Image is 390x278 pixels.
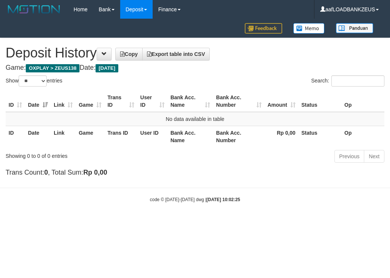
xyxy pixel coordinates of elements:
select: Showentries [19,75,47,87]
th: Bank Acc. Name: activate to sort column ascending [168,91,213,112]
input: Search: [331,75,384,87]
th: Op [341,91,384,112]
th: Game [76,126,104,147]
th: Bank Acc. Number [213,126,264,147]
span: [DATE] [96,64,118,72]
th: ID [6,126,25,147]
h4: Game: Date: [6,64,384,72]
th: Bank Acc. Number: activate to sort column ascending [213,91,264,112]
th: Amount: activate to sort column ascending [265,91,299,112]
th: Status [299,91,341,112]
strong: [DATE] 10:02:25 [206,197,240,202]
th: Game: activate to sort column ascending [76,91,104,112]
strong: Rp 0,00 [83,169,107,176]
label: Show entries [6,75,62,87]
th: ID: activate to sort column ascending [6,91,25,112]
span: Export table into CSV [147,51,205,57]
span: Copy [120,51,138,57]
th: Date: activate to sort column ascending [25,91,51,112]
a: Copy [115,48,143,60]
th: Link [51,126,76,147]
th: User ID [137,126,168,147]
th: User ID: activate to sort column ascending [137,91,168,112]
a: Previous [334,150,364,163]
th: Status [299,126,341,147]
small: code © [DATE]-[DATE] dwg | [150,197,240,202]
strong: 0 [44,169,48,176]
th: Bank Acc. Name [168,126,213,147]
a: Next [364,150,384,163]
th: Trans ID: activate to sort column ascending [104,91,137,112]
img: Button%20Memo.svg [293,23,325,34]
a: Export table into CSV [142,48,210,60]
h1: Deposit History [6,46,384,60]
th: Trans ID [104,126,137,147]
div: Showing 0 to 0 of 0 entries [6,149,157,160]
strong: Rp 0,00 [277,130,296,136]
h4: Trans Count: , Total Sum: [6,169,384,177]
label: Search: [311,75,384,87]
th: Date [25,126,51,147]
img: panduan.png [336,23,373,33]
th: Link: activate to sort column ascending [51,91,76,112]
img: Feedback.jpg [245,23,282,34]
img: MOTION_logo.png [6,4,62,15]
td: No data available in table [6,112,384,126]
th: Op [341,126,384,147]
span: OXPLAY > ZEUS138 [26,64,79,72]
